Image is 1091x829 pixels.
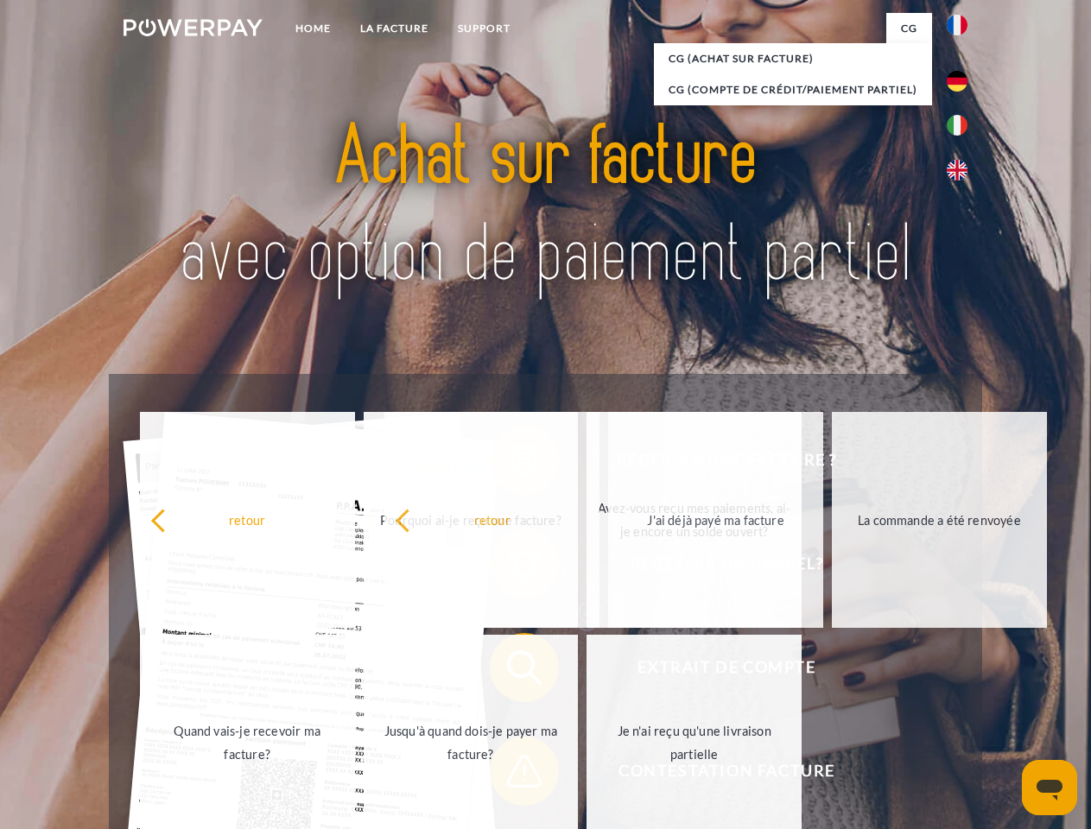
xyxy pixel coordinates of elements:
[150,508,345,531] div: retour
[346,13,443,44] a: LA FACTURE
[124,19,263,36] img: logo-powerpay-white.svg
[165,83,926,331] img: title-powerpay_fr.svg
[947,71,967,92] img: de
[374,719,568,766] div: Jusqu'à quand dois-je payer ma facture?
[1022,760,1077,815] iframe: Bouton de lancement de la fenêtre de messagerie
[395,508,589,531] div: retour
[842,508,1037,531] div: La commande a été renvoyée
[947,160,967,180] img: en
[618,508,813,531] div: J'ai déjà payé ma facture
[597,719,791,766] div: Je n'ai reçu qu'une livraison partielle
[150,719,345,766] div: Quand vais-je recevoir ma facture?
[947,15,967,35] img: fr
[443,13,525,44] a: Support
[281,13,346,44] a: Home
[947,115,967,136] img: it
[654,43,932,74] a: CG (achat sur facture)
[654,74,932,105] a: CG (Compte de crédit/paiement partiel)
[886,13,932,44] a: CG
